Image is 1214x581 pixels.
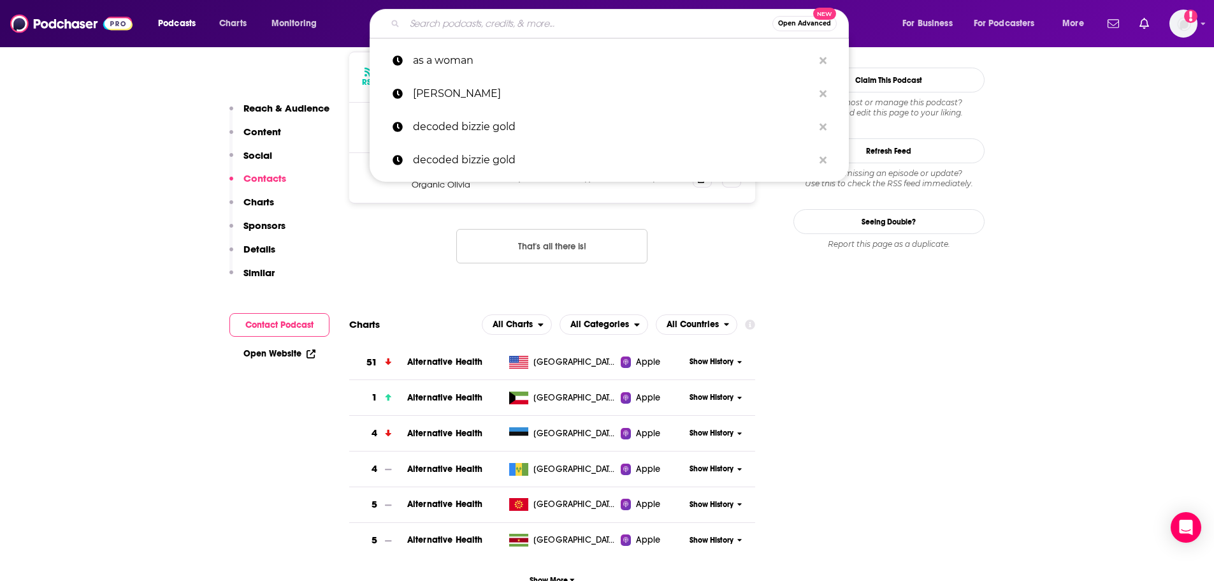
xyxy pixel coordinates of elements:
[158,15,196,33] span: Podcasts
[372,426,377,441] h3: 4
[636,498,660,511] span: Apple
[636,463,660,476] span: Apple
[636,534,660,547] span: Apple
[263,13,333,34] button: open menu
[685,392,746,403] button: Show History
[370,44,849,77] a: as a woman
[372,533,377,548] h3: 5
[772,16,837,31] button: Open AdvancedNew
[533,356,616,369] span: United States
[1169,10,1197,38] img: User Profile
[211,13,254,34] a: Charts
[667,320,719,329] span: All Countries
[1169,10,1197,38] span: Logged in as Ashley_Beenen
[407,534,483,545] a: Alternative Health
[778,20,831,27] span: Open Advanced
[793,209,985,234] a: Seeing Double?
[685,535,746,546] button: Show History
[504,427,621,440] a: [GEOGRAPHIC_DATA]
[149,13,212,34] button: open menu
[793,98,985,108] span: Do you host or manage this podcast?
[366,355,377,370] h3: 51
[685,499,746,510] button: Show History
[407,357,483,367] a: Alternative Health
[349,318,380,330] h2: Charts
[413,110,813,143] p: decoded bizzie gold
[349,416,407,451] a: 4
[621,498,685,511] a: Apple
[1102,13,1124,34] a: Show notifications dropdown
[793,98,985,118] div: Claim and edit this page to your liking.
[229,102,329,126] button: Reach & Audience
[636,356,660,369] span: Apple
[229,267,275,290] button: Similar
[243,102,329,114] p: Reach & Audience
[349,523,407,558] a: 5
[893,13,969,34] button: open menu
[372,462,377,476] h3: 4
[621,356,685,369] a: Apple
[407,499,483,510] a: Alternative Health
[1053,13,1100,34] button: open menu
[504,534,621,547] a: [GEOGRAPHIC_DATA]
[349,487,407,522] a: 5
[382,9,861,38] div: Search podcasts, credits, & more...
[533,498,616,511] span: Kyrgyzstan
[685,464,746,474] button: Show History
[229,172,286,196] button: Contacts
[413,143,813,177] p: decoded bizzie gold
[229,243,275,267] button: Details
[243,126,281,138] p: Content
[533,392,616,404] span: Kuwait
[793,168,985,189] div: Are we missing an episode or update? Use this to check the RSS feed immediately.
[504,498,621,511] a: [GEOGRAPHIC_DATA]
[229,126,281,149] button: Content
[219,15,247,33] span: Charts
[229,149,272,173] button: Social
[504,356,621,369] a: [GEOGRAPHIC_DATA]
[1169,10,1197,38] button: Show profile menu
[636,392,660,404] span: Apple
[1184,10,1197,23] svg: Add a profile image
[793,239,985,249] div: Report this page as a duplicate.
[1062,15,1084,33] span: More
[504,463,621,476] a: [GEOGRAPHIC_DATA][PERSON_NAME]
[372,497,377,512] h3: 5
[372,390,377,405] h3: 1
[243,196,274,208] p: Charts
[1134,13,1154,34] a: Show notifications dropdown
[243,149,272,161] p: Social
[349,345,407,380] a: 51
[533,427,616,440] span: Estonia
[533,463,616,476] span: Saint Vincent and the Grenadines
[560,314,648,335] button: open menu
[685,428,746,439] button: Show History
[690,357,733,367] span: Show History
[533,534,616,547] span: Suriname
[407,464,483,474] a: Alternative Health
[456,229,647,263] button: Nothing here.
[793,138,985,163] button: Refresh Feed
[229,219,285,243] button: Sponsors
[504,392,621,404] a: [GEOGRAPHIC_DATA]
[690,535,733,546] span: Show History
[370,110,849,143] a: decoded bizzie gold
[243,243,275,255] p: Details
[243,172,286,184] p: Contacts
[413,44,813,77] p: as a woman
[405,13,772,34] input: Search podcasts, credits, & more...
[407,428,483,439] a: Alternative Health
[243,219,285,232] p: Sponsors
[621,427,685,440] a: Apple
[413,77,813,110] p: tim ferriss
[621,534,685,547] a: Apple
[412,179,507,190] p: Organic Olivia
[813,8,836,20] span: New
[407,392,483,403] span: Alternative Health
[690,428,733,439] span: Show History
[243,348,315,359] a: Open Website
